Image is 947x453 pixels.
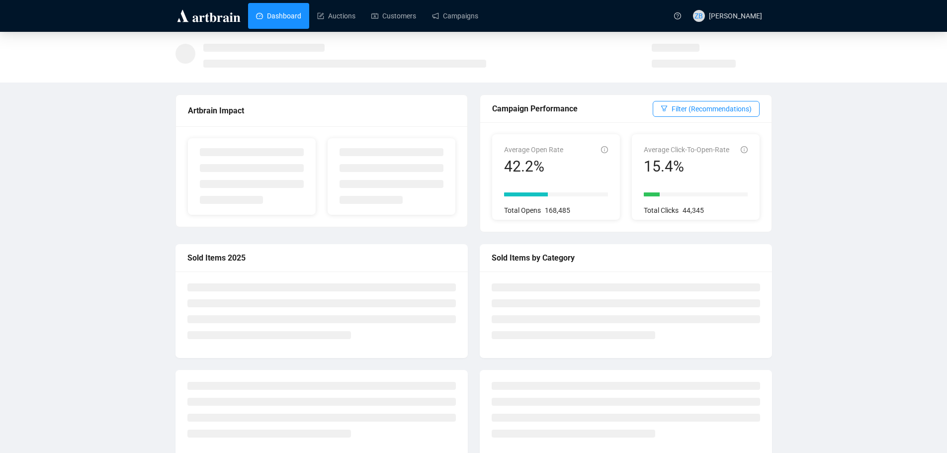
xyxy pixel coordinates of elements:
div: 42.2% [504,157,563,176]
a: Dashboard [256,3,301,29]
div: 15.4% [644,157,729,176]
span: filter [661,105,668,112]
span: Average Click-To-Open-Rate [644,146,729,154]
div: Sold Items by Category [492,252,760,264]
span: Total Opens [504,206,541,214]
a: Campaigns [432,3,478,29]
span: info-circle [741,146,748,153]
span: question-circle [674,12,681,19]
div: Campaign Performance [492,102,653,115]
span: info-circle [601,146,608,153]
span: ZB [694,10,703,21]
span: [PERSON_NAME] [709,12,762,20]
span: 44,345 [683,206,704,214]
div: Sold Items 2025 [187,252,456,264]
a: Customers [371,3,416,29]
span: Average Open Rate [504,146,563,154]
a: Auctions [317,3,355,29]
img: logo [175,8,242,24]
span: 168,485 [545,206,570,214]
button: Filter (Recommendations) [653,101,760,117]
span: Total Clicks [644,206,679,214]
div: Artbrain Impact [188,104,455,117]
span: Filter (Recommendations) [672,103,752,114]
